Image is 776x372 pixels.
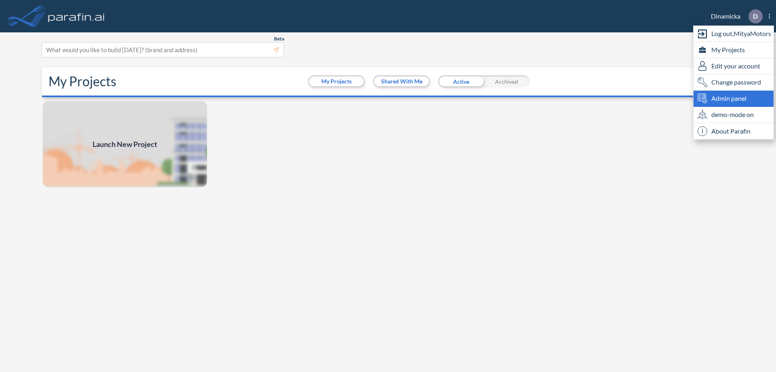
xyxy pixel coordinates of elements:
a: Launch New Project [42,100,208,188]
h2: My Projects [48,74,116,89]
div: Change password [694,74,774,91]
span: Log out, MityaMotors [711,29,771,38]
span: Beta [274,36,284,42]
img: logo [46,8,106,24]
img: add [42,100,208,188]
span: Launch New Project [93,139,157,150]
div: Edit user [694,58,774,74]
div: demo-mode on [694,107,774,123]
div: About Parafin [694,123,774,139]
button: Shared With Me [374,77,429,86]
div: Dinamicka [699,9,770,23]
div: Active [438,75,484,87]
span: Admin panel [711,94,746,103]
div: Admin panel [694,91,774,107]
p: D [753,13,758,20]
span: About Parafin [711,126,751,136]
div: Log out [694,26,774,42]
span: Edit your account [711,61,760,71]
span: demo-mode on [711,110,754,119]
div: Archived [484,75,529,87]
span: Change password [711,77,761,87]
div: My Projects [694,42,774,58]
span: i [698,126,707,136]
button: My Projects [309,77,364,86]
span: My Projects [711,45,745,55]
